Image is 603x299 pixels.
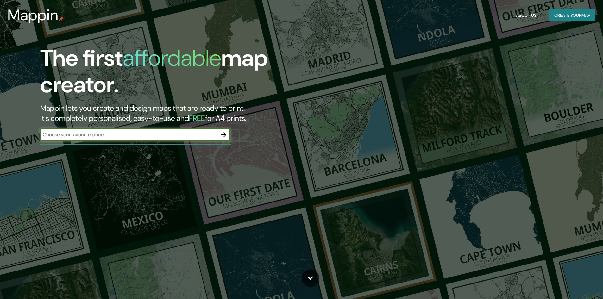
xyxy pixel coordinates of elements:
h5: FREE [189,113,205,123]
input: Choose your favourite place [40,131,217,138]
h3: Mappin [8,6,59,24]
button: About Us [513,9,539,21]
h1: The first map creator. [40,45,342,103]
img: mappin-pin [59,16,64,22]
h2: Mappin lets you create and design maps that are ready to print. It's completely personalised, eas... [40,103,342,123]
h1: affordable [123,43,221,73]
button: Create yourmap [549,9,595,21]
